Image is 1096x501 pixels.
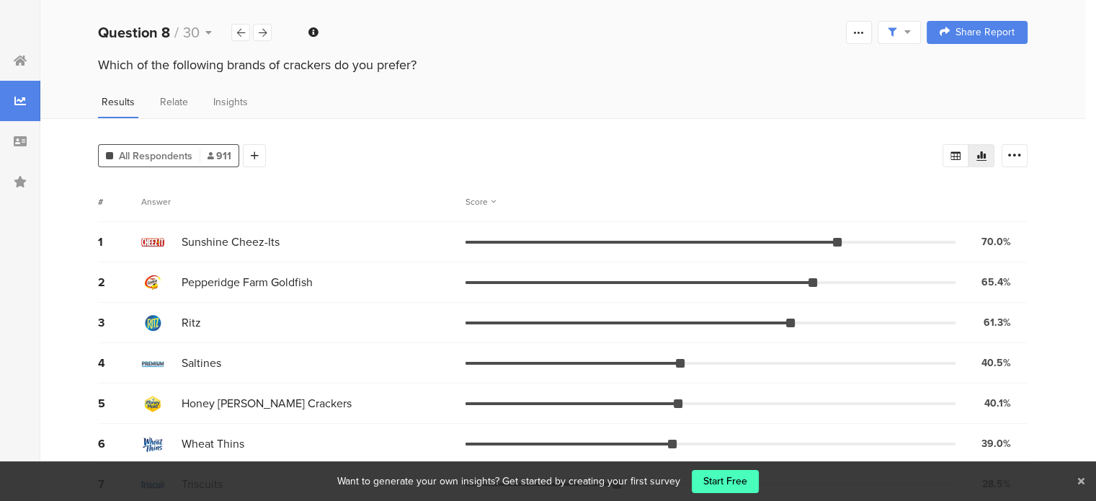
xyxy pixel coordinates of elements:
[98,314,141,331] div: 3
[98,56,1028,74] div: Which of the following brands of crackers do you prefer?
[182,395,352,412] span: Honey [PERSON_NAME] Crackers
[182,274,313,291] span: Pepperidge Farm Goldfish
[98,435,141,452] div: 6
[98,234,141,250] div: 1
[981,275,1011,290] div: 65.4%
[981,234,1011,249] div: 70.0%
[141,392,164,415] img: d3718dnoaommpf.cloudfront.net%2Fitem%2F4e8a695537875cfa4fe5.png
[141,311,164,334] img: d3718dnoaommpf.cloudfront.net%2Fitem%2F37cef5b7ced987edff5c.png
[160,94,188,110] span: Relate
[213,94,248,110] span: Insights
[119,148,192,164] span: All Respondents
[98,22,170,43] b: Question 8
[208,148,231,164] span: 911
[141,195,171,208] div: Answer
[98,195,141,208] div: #
[174,22,179,43] span: /
[141,271,164,294] img: d3718dnoaommpf.cloudfront.net%2Fitem%2F20974c798d6067a0cae6.png
[984,315,1011,330] div: 61.3%
[981,355,1011,371] div: 40.5%
[955,27,1015,37] span: Share Report
[182,435,244,452] span: Wheat Thins
[984,396,1011,411] div: 40.1%
[183,22,200,43] span: 30
[141,352,164,375] img: d3718dnoaommpf.cloudfront.net%2Fitem%2F7f84bce1827b73c56a3d.png
[502,474,680,489] div: Get started by creating your first survey
[141,231,164,254] img: d3718dnoaommpf.cloudfront.net%2Fitem%2F2a6cbe3fea953fa73768.png
[182,355,221,371] span: Saltines
[981,436,1011,451] div: 39.0%
[98,274,141,291] div: 2
[337,474,499,489] div: Want to generate your own insights?
[465,195,496,208] div: Score
[182,234,280,250] span: Sunshine Cheez-Its
[102,94,135,110] span: Results
[141,433,164,456] img: d3718dnoaommpf.cloudfront.net%2Fitem%2F0af949a333cf092a8bf4.png
[98,355,141,371] div: 4
[98,395,141,412] div: 5
[692,470,759,493] a: Start Free
[182,314,201,331] span: Ritz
